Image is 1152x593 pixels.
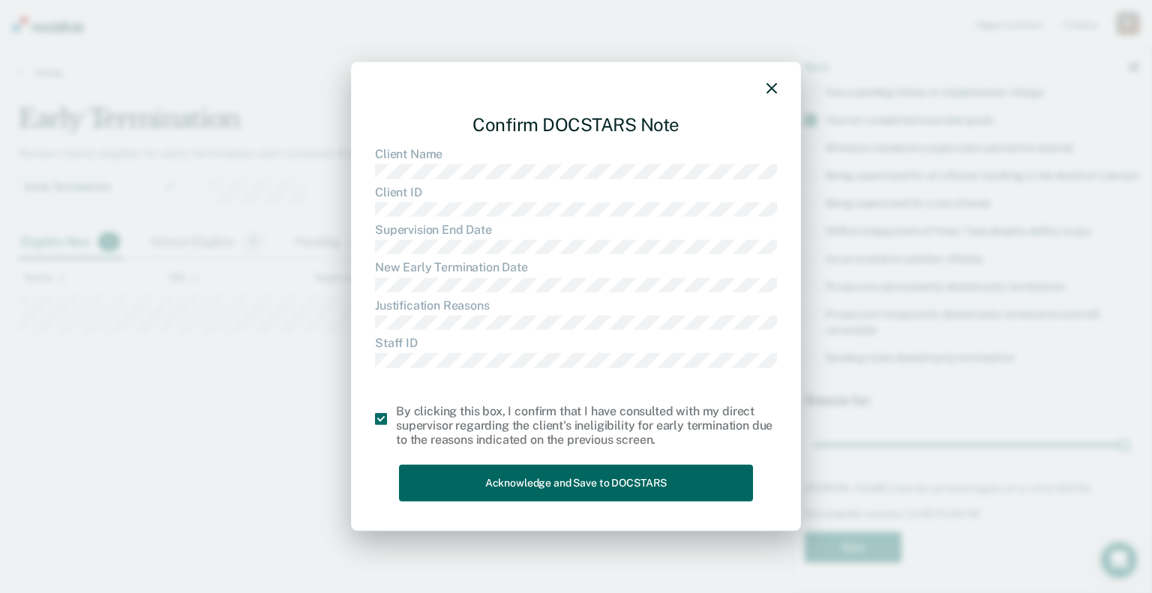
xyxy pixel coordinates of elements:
dt: Justification Reasons [375,298,777,313]
div: By clicking this box, I confirm that I have consulted with my direct supervisor regarding the cli... [396,403,777,447]
dt: Client ID [375,184,777,199]
dt: Supervision End Date [375,223,777,237]
dt: Client Name [375,147,777,161]
dt: Staff ID [375,336,777,350]
button: Acknowledge and Save to DOCSTARS [399,465,753,502]
dt: New Early Termination Date [375,260,777,274]
div: Confirm DOCSTARS Note [375,101,777,147]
